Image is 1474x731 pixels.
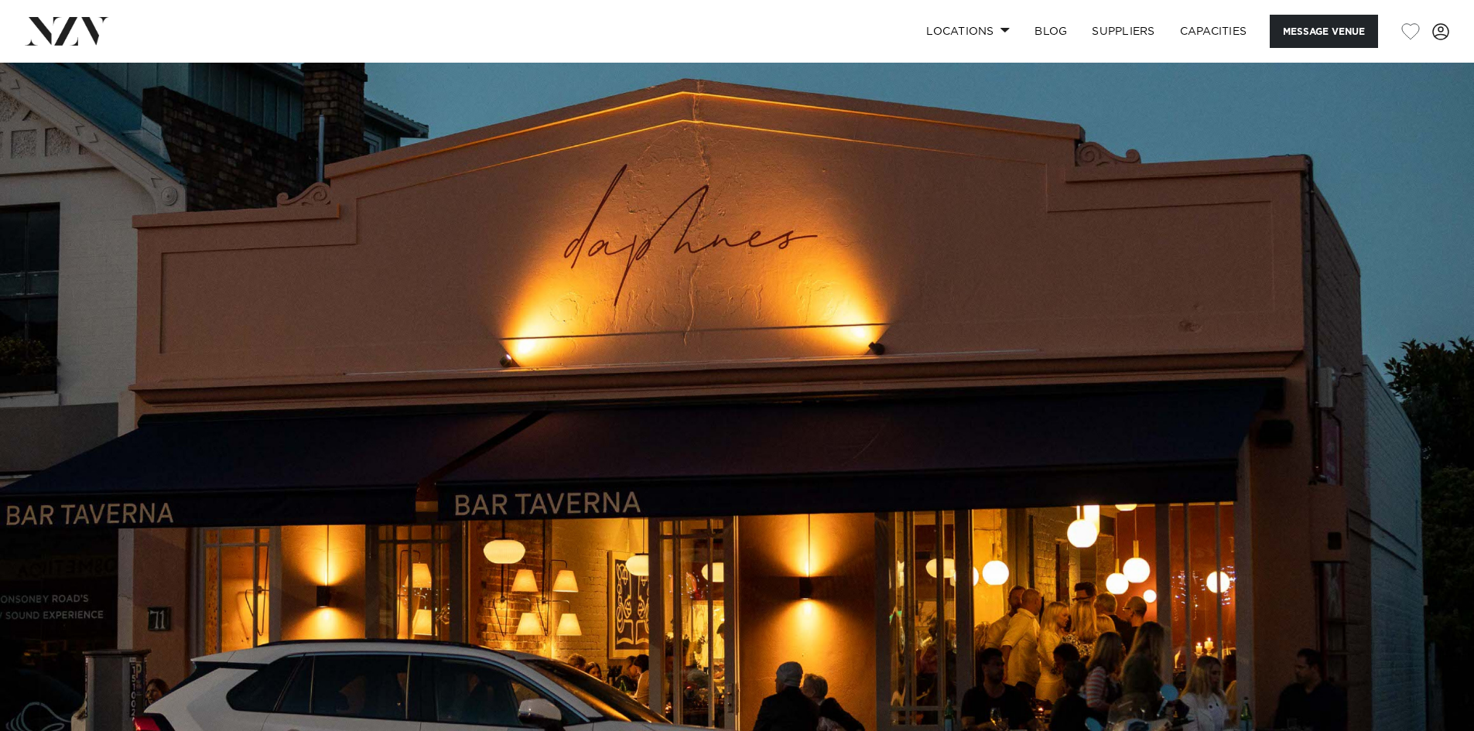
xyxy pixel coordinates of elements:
button: Message Venue [1270,15,1378,48]
a: Locations [914,15,1022,48]
a: BLOG [1022,15,1079,48]
a: SUPPLIERS [1079,15,1167,48]
a: Capacities [1168,15,1260,48]
img: nzv-logo.png [25,17,109,45]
